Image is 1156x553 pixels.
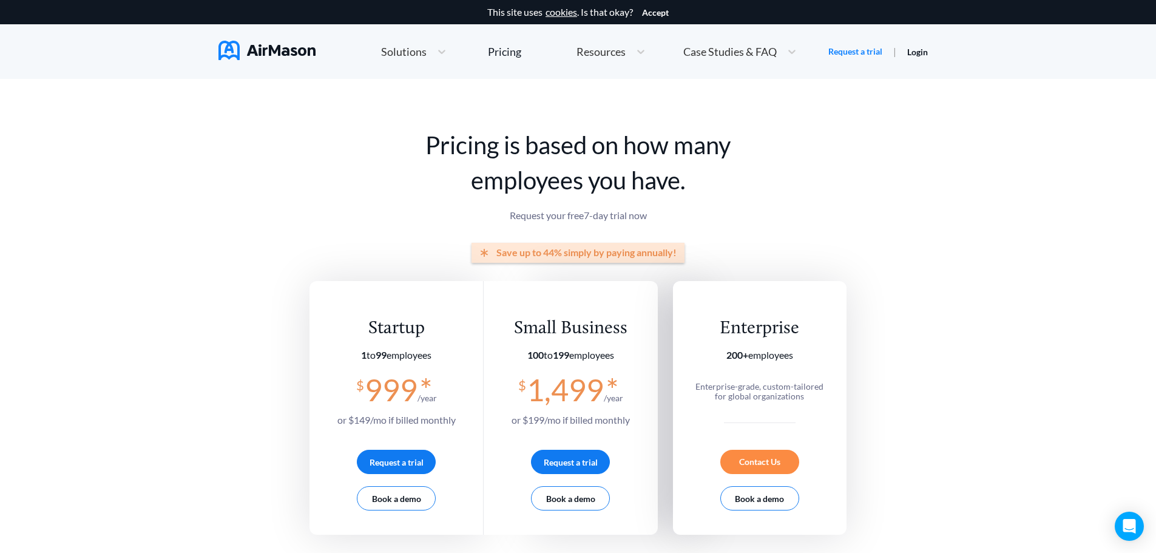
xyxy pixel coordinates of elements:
button: Book a demo [720,486,799,511]
span: or $ 199 /mo if billed monthly [512,414,630,426]
span: Solutions [381,46,427,57]
img: AirMason Logo [218,41,316,60]
span: $ [518,373,526,393]
b: 1 [361,349,367,361]
span: 1,499 [527,371,604,408]
div: Startup [337,317,456,340]
section: employees [512,350,630,361]
button: Accept cookies [642,8,669,18]
section: employees [689,350,830,361]
span: 999 [365,371,417,408]
span: to [361,349,387,361]
a: Request a trial [828,46,882,58]
button: Request a trial [531,450,610,474]
a: cookies [546,7,577,18]
span: or $ 149 /mo if billed monthly [337,414,456,426]
span: | [893,46,896,57]
span: Enterprise-grade, custom-tailored for global organizations [695,381,823,401]
span: Save up to 44% simply by paying annually! [496,247,677,258]
section: employees [337,350,456,361]
span: to [527,349,569,361]
p: Request your free 7 -day trial now [309,210,847,221]
b: 100 [527,349,544,361]
span: $ [356,373,364,393]
div: Pricing [488,46,521,57]
b: 99 [376,349,387,361]
span: Resources [576,46,626,57]
b: 200+ [726,349,748,361]
button: Book a demo [531,486,610,511]
a: Login [907,47,928,57]
b: 199 [553,349,569,361]
span: Case Studies & FAQ [683,46,777,57]
button: Request a trial [357,450,436,474]
div: Small Business [512,317,630,340]
div: Contact Us [720,450,799,474]
div: Open Intercom Messenger [1115,512,1144,541]
button: Book a demo [357,486,436,511]
a: Pricing [488,41,521,63]
h1: Pricing is based on how many employees you have. [309,127,847,198]
div: Enterprise [689,317,830,340]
